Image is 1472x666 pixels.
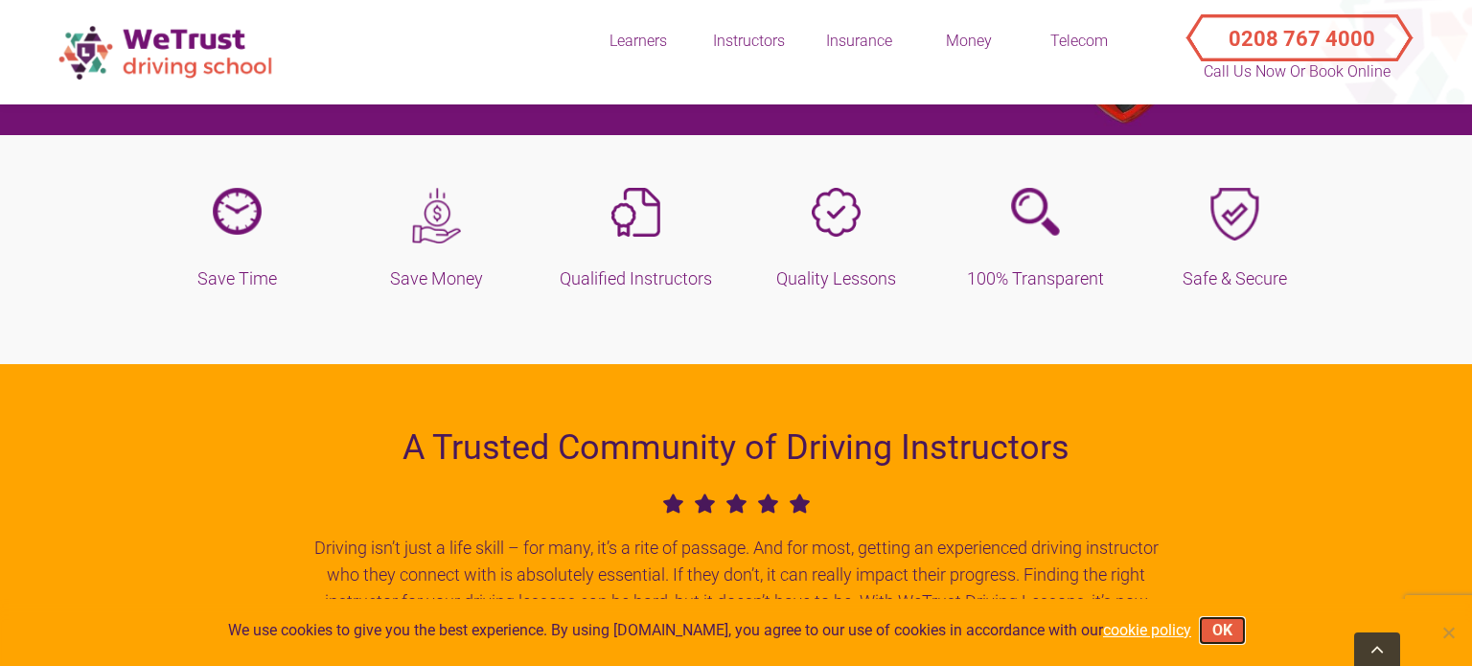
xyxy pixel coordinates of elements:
[750,265,921,292] h5: Quality Lessons
[590,31,686,52] div: Learners
[213,188,262,235] img: wall-clock.png
[1194,10,1400,48] button: Call Us Now or Book Online
[950,265,1120,292] h5: 100% Transparent
[1438,623,1458,642] span: No
[48,15,287,89] img: wetrust-ds-logo.png
[412,188,461,243] img: save-money.png
[228,620,1191,641] span: We use cookies to give you the best experience. By using [DOMAIN_NAME], you agree to our use of c...
[1150,265,1321,292] h5: Safe & Secure
[611,188,660,237] img: file-certificate-light.png
[811,31,907,52] div: Insurance
[1031,31,1127,52] div: Telecom
[1011,188,1060,236] img: transparent-purple.png
[308,422,1165,473] h2: A Trusted Community of Driving Instructors
[351,265,521,292] h5: Save Money
[1210,188,1259,241] img: shield.png
[701,31,796,52] div: Instructors
[921,31,1017,52] div: Money
[812,188,861,237] img: badge-check-light.png
[1103,621,1191,639] a: cookie policy
[551,265,722,292] h5: Qualified Instructors
[151,265,322,292] h5: Save Time
[1201,618,1244,643] button: OK
[1170,10,1424,48] a: Call Us Now or Book Online 0208 767 4000
[1202,60,1393,83] p: Call Us Now or Book Online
